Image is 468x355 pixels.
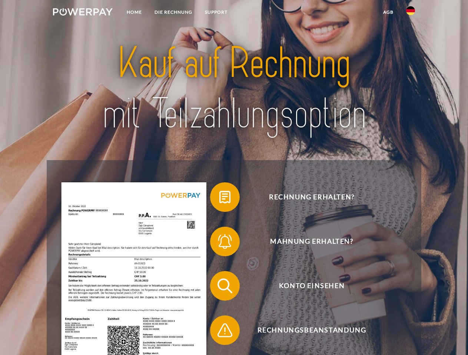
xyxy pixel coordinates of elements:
button: Konto einsehen [210,271,403,301]
button: Rechnungsbeanstandung [210,315,403,345]
span: Rechnung erhalten? [221,182,402,212]
img: qb_bill.svg [216,188,234,206]
img: qb_bell.svg [216,232,234,251]
a: SUPPORT [199,6,234,19]
span: Mahnung erhalten? [221,227,402,256]
span: Konto einsehen [221,271,402,301]
img: qb_warning.svg [216,321,234,339]
span: Rechnungsbeanstandung [221,315,402,345]
button: Rechnung erhalten? [210,182,403,212]
a: Home [120,6,148,19]
img: title-powerpay_de.svg [71,35,397,142]
img: logo-powerpay-white.svg [53,8,113,16]
img: de [406,6,415,15]
a: DIE RECHNUNG [148,6,199,19]
button: Mahnung erhalten? [210,227,403,256]
a: agb [377,6,400,19]
img: qb_search.svg [216,277,234,295]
